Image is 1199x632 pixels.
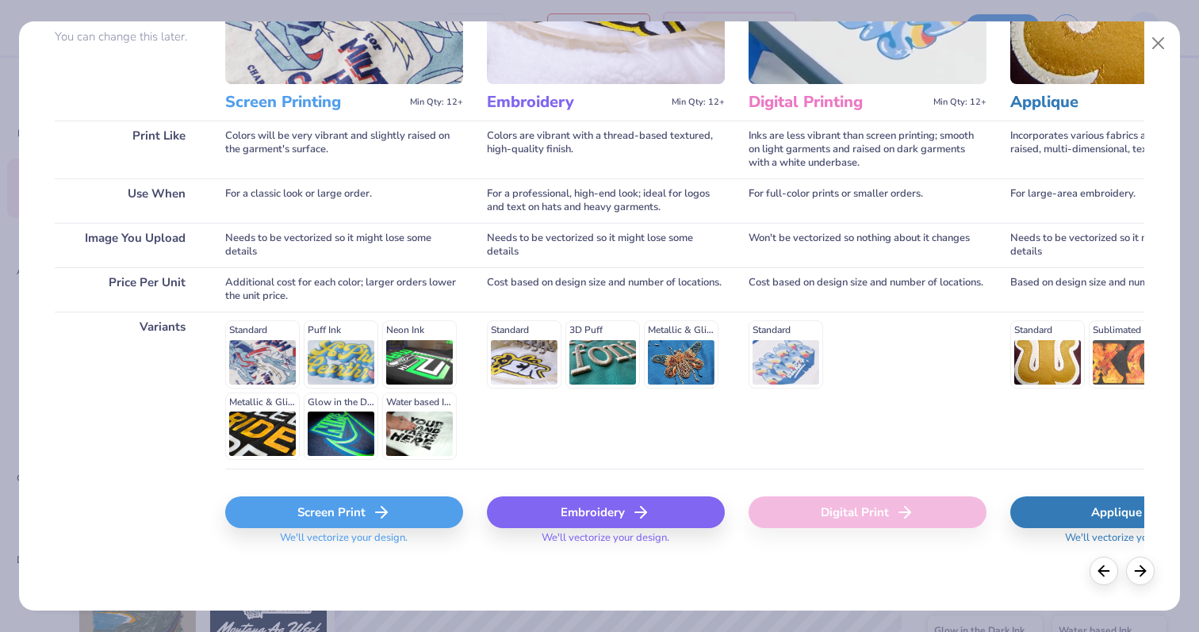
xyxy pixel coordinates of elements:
[225,178,463,223] div: For a classic look or large order.
[225,92,404,113] h3: Screen Printing
[225,223,463,267] div: Needs to be vectorized so it might lose some details
[1010,92,1189,113] h3: Applique
[933,97,986,108] span: Min Qty: 12+
[1143,29,1174,59] button: Close
[749,121,986,178] div: Inks are less vibrant than screen printing; smooth on light garments and raised on dark garments ...
[1059,531,1199,554] span: We'll vectorize your design.
[487,223,725,267] div: Needs to be vectorized so it might lose some details
[749,496,986,528] div: Digital Print
[672,97,725,108] span: Min Qty: 12+
[225,496,463,528] div: Screen Print
[487,121,725,178] div: Colors are vibrant with a thread-based textured, high-quality finish.
[487,178,725,223] div: For a professional, high-end look; ideal for logos and text on hats and heavy garments.
[410,97,463,108] span: Min Qty: 12+
[749,267,986,312] div: Cost based on design size and number of locations.
[225,121,463,178] div: Colors will be very vibrant and slightly raised on the garment's surface.
[535,531,676,554] span: We'll vectorize your design.
[749,178,986,223] div: For full-color prints or smaller orders.
[274,531,414,554] span: We'll vectorize your design.
[55,30,201,44] p: You can change this later.
[487,267,725,312] div: Cost based on design size and number of locations.
[749,223,986,267] div: Won't be vectorized so nothing about it changes
[55,121,201,178] div: Print Like
[55,223,201,267] div: Image You Upload
[225,267,463,312] div: Additional cost for each color; larger orders lower the unit price.
[55,312,201,469] div: Variants
[487,496,725,528] div: Embroidery
[749,92,927,113] h3: Digital Printing
[55,178,201,223] div: Use When
[487,92,665,113] h3: Embroidery
[55,267,201,312] div: Price Per Unit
